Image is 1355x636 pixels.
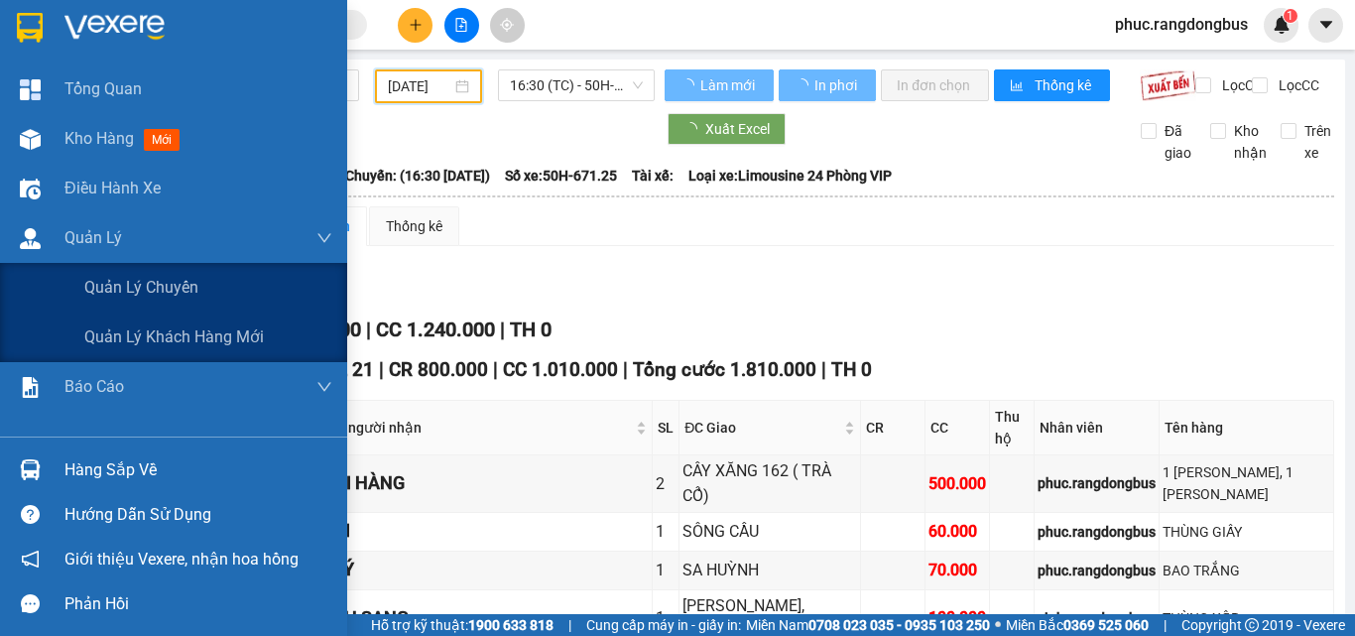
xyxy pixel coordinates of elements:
span: | [1164,614,1167,636]
div: THÙNG GIẤY [1163,521,1330,543]
span: 1 [1287,9,1293,23]
span: Lọc CC [1271,74,1322,96]
span: plus [409,18,423,32]
div: 60.000 [928,519,986,544]
span: down [316,230,332,246]
img: icon-new-feature [1273,16,1291,34]
span: SL 21 [325,358,374,381]
span: mới [144,129,180,151]
strong: 0369 525 060 [1063,617,1149,633]
div: Hàng sắp về [64,455,332,485]
div: Thống kê [386,215,442,237]
button: plus [398,8,432,43]
li: VP Bến xe [GEOGRAPHIC_DATA] [137,107,264,173]
span: ĐC Giao [684,417,840,439]
span: message [21,594,40,613]
span: Quản lý chuyến [84,275,198,300]
span: Điều hành xe [64,176,161,200]
img: warehouse-icon [20,179,41,199]
input: 11/10/2025 [388,75,451,97]
span: TH 0 [831,358,872,381]
span: Kho hàng [64,129,134,148]
span: Số xe: 50H-671.25 [505,165,617,187]
span: bar-chart [1010,78,1027,94]
img: solution-icon [20,377,41,398]
li: VP Bến xe Miền Đông [10,107,137,151]
div: ANH SANG [319,604,649,632]
div: GỬI HÀNG [319,469,649,497]
span: copyright [1245,618,1259,632]
th: Nhân viên [1035,401,1160,455]
td: QUÝ [316,552,653,590]
img: warehouse-icon [20,459,41,480]
span: Làm mới [700,74,758,96]
span: Chuyến: (16:30 [DATE]) [345,165,490,187]
div: phuc.rangdongbus [1038,521,1156,543]
span: Quản Lý [64,225,122,250]
div: 1 [656,519,676,544]
button: bar-chartThống kê [994,69,1110,101]
span: Tổng Quan [64,76,142,101]
span: Cung cấp máy in - giấy in: [586,614,741,636]
span: CC 1.240.000 [376,318,495,341]
span: Trên xe [1296,120,1339,164]
span: Miền Nam [746,614,990,636]
span: loading [683,122,705,136]
span: file-add [454,18,468,32]
span: CR 800.000 [389,358,488,381]
img: warehouse-icon [20,228,41,249]
span: | [500,318,505,341]
img: warehouse-icon [20,129,41,150]
sup: 1 [1284,9,1297,23]
span: Tên người nhận [321,417,632,439]
td: LỢI [316,513,653,552]
strong: 1900 633 818 [468,617,554,633]
th: SL [653,401,679,455]
span: | [493,358,498,381]
span: | [379,358,384,381]
button: caret-down [1308,8,1343,43]
div: 70.000 [928,558,986,582]
span: aim [500,18,514,32]
th: CR [861,401,925,455]
div: 2 [656,471,676,496]
span: | [623,358,628,381]
span: loading [795,78,811,92]
span: Giới thiệu Vexere, nhận hoa hồng [64,547,299,572]
span: | [366,318,371,341]
th: CC [925,401,990,455]
span: ⚪️ [995,621,1001,629]
div: phuc.rangdongbus [1038,560,1156,581]
li: Rạng Đông Buslines [10,10,288,84]
button: Làm mới [665,69,774,101]
div: phuc.rangdongbus [1038,472,1156,494]
span: question-circle [21,505,40,524]
img: dashboard-icon [20,79,41,100]
div: 100.000 [928,605,986,630]
span: Tài xế: [632,165,674,187]
span: Thống kê [1035,74,1094,96]
span: phuc.rangdongbus [1099,12,1264,37]
span: Miền Bắc [1006,614,1149,636]
div: Hướng dẫn sử dụng [64,500,332,530]
span: Kho nhận [1226,120,1275,164]
div: THÙNG XỐP [1163,607,1330,629]
span: Xuất Excel [705,118,770,140]
div: SA HUỲNH [682,558,857,582]
span: Đã giao [1157,120,1199,164]
span: Loại xe: Limousine 24 Phòng VIP [688,165,892,187]
span: Tổng cước 1.810.000 [633,358,816,381]
span: Báo cáo [64,374,124,399]
div: 500.000 [928,471,986,496]
div: 1 [656,605,676,630]
span: CC 1.010.000 [503,358,618,381]
button: file-add [444,8,479,43]
span: 16:30 (TC) - 50H-671.25 [510,70,643,100]
div: CÂY XĂNG 162 ( TRÀ CỔ) [682,458,857,508]
div: BAO TRẮNG [1163,560,1330,581]
div: SÔNG CẦU [682,519,857,544]
span: caret-down [1317,16,1335,34]
span: | [568,614,571,636]
div: LỢI [319,517,649,545]
div: 1 [PERSON_NAME], 1 [PERSON_NAME] [1163,461,1330,505]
